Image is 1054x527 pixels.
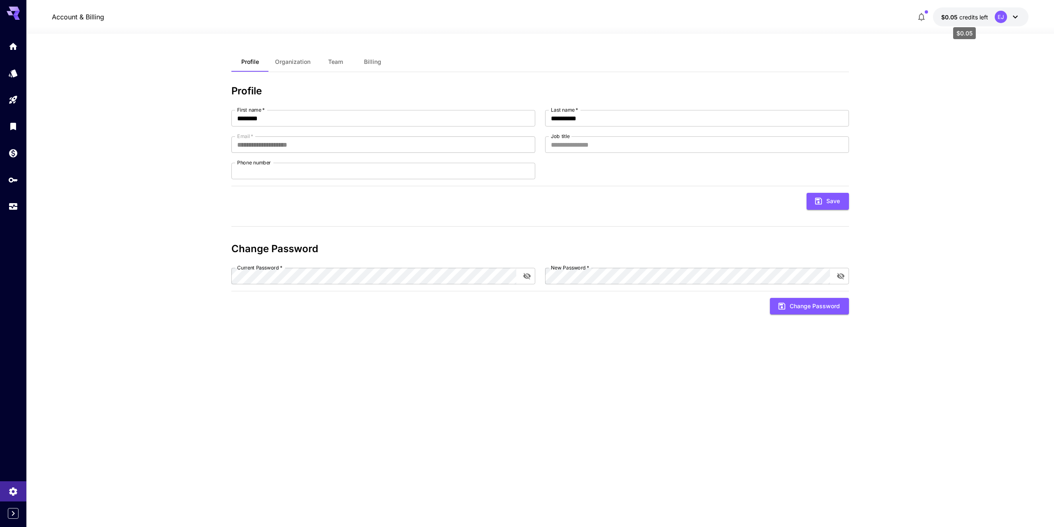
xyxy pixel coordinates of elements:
button: Change Password [770,298,849,315]
div: Home [8,41,18,52]
iframe: Chat Widget [1013,487,1054,527]
div: Wallet [8,148,18,158]
div: Settings [8,485,18,496]
div: Usage [8,201,18,212]
div: Playground [8,95,18,105]
span: Team [328,58,343,66]
button: Expand sidebar [8,508,19,519]
label: First name [237,106,265,113]
label: Phone number [237,159,271,166]
div: Library [8,121,18,131]
label: Current Password [237,264,282,271]
div: API Keys [8,175,18,185]
label: Job title [551,133,570,140]
label: Email [237,133,253,140]
span: Organization [275,58,310,66]
span: Profile [241,58,259,66]
button: Save [807,193,849,210]
nav: breadcrumb [52,12,104,22]
div: Models [8,68,18,78]
span: Billing [364,58,381,66]
a: Account & Billing [52,12,104,22]
h3: Change Password [231,243,849,255]
button: toggle password visibility [833,269,848,283]
span: $0.05 [941,14,959,21]
button: $0.05EJ [933,7,1028,26]
span: credits left [959,14,988,21]
label: New Password [551,264,589,271]
div: EJ [995,11,1007,23]
h3: Profile [231,85,849,97]
div: $0.05 [941,13,988,21]
div: $0.05 [953,27,976,39]
button: toggle password visibility [520,269,534,283]
label: Last name [551,106,578,113]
